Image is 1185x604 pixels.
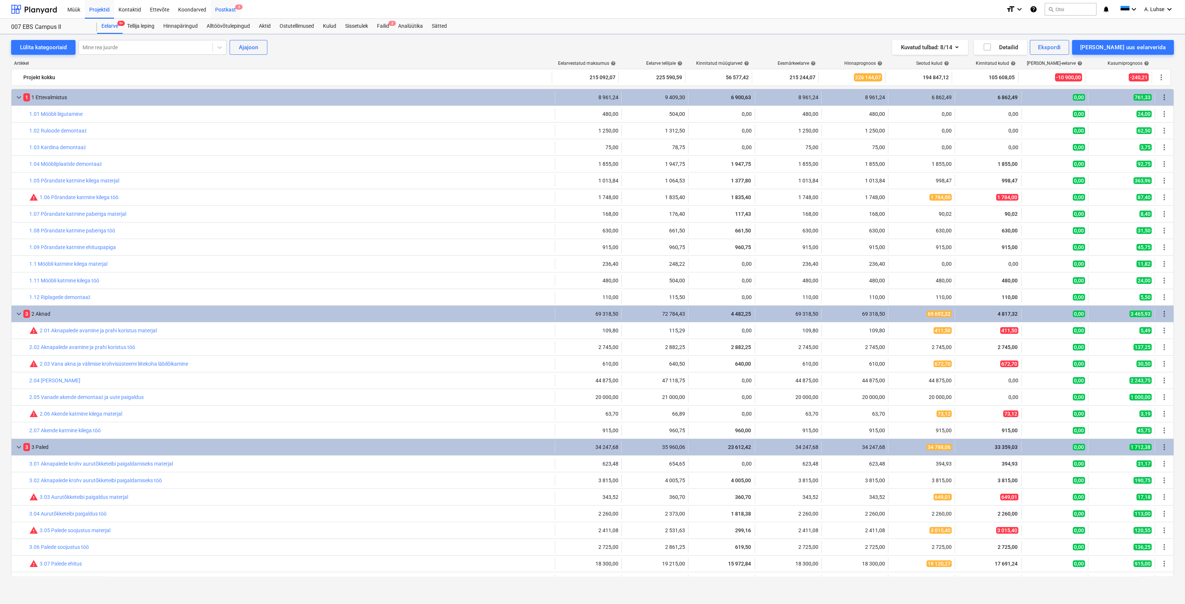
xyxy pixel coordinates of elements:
[901,43,959,52] div: Kuvatud tulbad : 8/14
[625,111,685,117] div: 504,00
[625,178,685,184] div: 1 064,53
[958,261,1018,267] div: 0,00
[825,194,885,200] div: 1 748,00
[997,344,1018,350] span: 2 745,00
[394,19,427,34] a: Analüütika
[1160,259,1169,268] span: Rohkem tegevusi
[825,228,885,234] div: 630,00
[1073,344,1085,350] span: 0,00
[742,61,749,66] span: help
[758,111,818,117] div: 480,00
[1134,344,1152,350] span: 137,25
[891,111,952,117] div: 0,00
[758,144,818,150] div: 75,00
[609,61,616,66] span: help
[1136,127,1152,134] span: 62,50
[1136,244,1152,251] span: 45,75
[758,244,818,250] div: 915,00
[558,144,618,150] div: 75,00
[558,128,618,134] div: 1 250,00
[676,61,682,66] span: help
[373,19,394,34] a: Failid3
[1004,211,1018,217] span: 90,02
[427,19,451,34] a: Sätted
[1129,311,1152,317] span: 3 465,93
[1134,94,1152,101] span: 761,33
[117,21,125,26] span: 9+
[29,326,38,335] span: Seotud kulud ületavad prognoosi
[825,261,885,267] div: 236,40
[891,94,952,100] div: 6 862,49
[1160,93,1169,102] span: Rohkem tegevusi
[341,19,373,34] a: Sissetulek
[844,61,882,66] div: Hinnaprognoos
[1160,426,1169,435] span: Rohkem tegevusi
[1001,228,1018,234] span: 630,00
[1144,6,1164,12] span: A. Luhse
[40,194,118,200] a: 1.06 Põrandate katmine kilega töö
[14,443,23,452] span: keyboard_arrow_down
[755,71,815,83] div: 215 244,07
[825,178,885,184] div: 1 013,84
[123,19,159,34] a: Tellija leping
[934,327,952,334] span: 411,50
[558,328,618,333] div: 109,80
[1160,459,1169,468] span: Rohkem tegevusi
[983,43,1018,52] div: Detailid
[625,328,685,333] div: 115,29
[1073,261,1085,267] span: 0,00
[758,278,818,283] div: 480,00
[40,494,128,500] a: 3.03 Aurutõkketeibi paigaldus materjal
[625,294,685,300] div: 115,50
[1080,43,1166,52] div: [PERSON_NAME] uus eelarverida
[1165,5,1174,14] i: keyboard_arrow_down
[876,61,882,66] span: help
[778,61,816,66] div: Eesmärkeelarve
[1160,526,1169,535] span: Rohkem tegevusi
[23,310,30,318] span: 3
[1129,5,1138,14] i: keyboard_arrow_down
[388,21,396,26] span: 3
[958,111,1018,117] div: 0,00
[1001,178,1018,184] span: 998,47
[29,359,38,368] span: Seotud kulud ületavad prognoosi
[558,294,618,300] div: 110,00
[758,178,818,184] div: 1 013,84
[758,328,818,333] div: 109,80
[625,194,685,200] div: 1 835,40
[730,161,752,167] span: 1 947,75
[1148,568,1185,604] iframe: Chat Widget
[1136,227,1152,234] span: 31,50
[1001,278,1018,283] span: 480,00
[239,43,258,52] div: Ajajoon
[691,128,752,134] div: 0,00
[29,294,90,300] a: 1.12 Riplagede demontaaž
[976,61,1016,66] div: Kinnitatud kulud
[555,71,615,83] div: 215 092,07
[1160,110,1169,118] span: Rohkem tegevusi
[625,344,685,350] div: 2 882,25
[14,93,23,102] span: keyboard_arrow_down
[691,261,752,267] div: 0,00
[854,73,882,81] span: 226 144,07
[758,294,818,300] div: 110,00
[29,211,126,217] a: 1.07 Põrandate katmine paberiga materjal
[809,61,816,66] span: help
[625,161,685,167] div: 1 947,75
[1136,261,1152,267] span: 11,82
[892,40,968,55] button: Kuvatud tulbad:8/14
[1160,293,1169,302] span: Rohkem tegevusi
[1030,5,1037,14] i: Abikeskus
[1073,144,1085,151] span: 0,00
[40,328,157,333] a: 2.01 Aknapalede avamine ja prahi koristus materjal
[891,244,952,250] div: 915,00
[1073,161,1085,167] span: 0,00
[1027,61,1082,66] div: [PERSON_NAME]-eelarve
[1160,343,1169,352] span: Rohkem tegevusi
[1129,73,1149,81] span: -240,21
[625,128,685,134] div: 1 312,50
[23,93,30,101] span: 1
[318,19,341,34] div: Kulud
